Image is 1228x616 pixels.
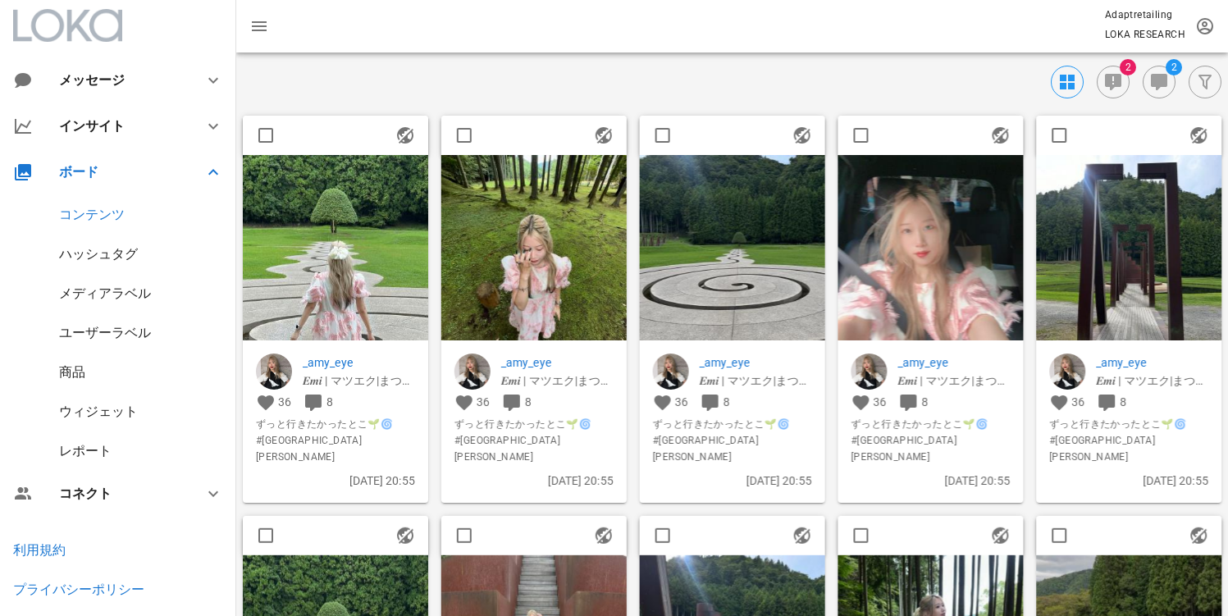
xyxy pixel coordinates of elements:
span: バッジ [1166,59,1182,75]
span: ずっと行きたかったとこ🌱🌀 [1049,416,1208,432]
img: 1484589561487519_17981984801876060_5354943424706349585_n.jpg [243,155,428,340]
p: 𝑬𝒎𝒊 | マツエク|まつ毛パーマ|アイブロウ|美容|元町|三宮|神戸| eyelash artist [501,372,614,390]
a: ハッシュタグ [59,246,138,262]
img: 1484592560552786_17981984864876060_2781600593587412104_n.jpg [838,155,1023,340]
span: 36 [477,395,490,408]
span: ずっと行きたかったとこ🌱🌀 [256,416,415,432]
a: _amy_eye [1096,354,1208,372]
span: ずっと行きたかったとこ🌱🌀 [851,416,1010,432]
a: _amy_eye [501,354,614,372]
p: [DATE] 20:55 [1049,472,1208,490]
a: 利用規約 [13,542,66,558]
span: #[GEOGRAPHIC_DATA][PERSON_NAME] [1049,432,1208,465]
div: メッセージ [59,72,177,88]
span: #[GEOGRAPHIC_DATA][PERSON_NAME] [256,432,415,465]
span: 8 [1120,395,1126,408]
img: _amy_eye [1049,354,1085,390]
p: 𝑬𝒎𝒊 | マツエク|まつ毛パーマ|アイブロウ|美容|元町|三宮|神戸| eyelash artist [303,372,415,390]
p: 𝑬𝒎𝒊 | マツエク|まつ毛パーマ|アイブロウ|美容|元町|三宮|神戸| eyelash artist [700,372,812,390]
img: _amy_eye [851,354,887,390]
span: 36 [675,395,688,408]
a: プライバシーポリシー [13,582,144,597]
a: メディアラベル [59,285,151,301]
a: レポート [59,443,112,459]
p: [DATE] 20:55 [256,472,415,490]
p: 𝑬𝒎𝒊 | マツエク|まつ毛パーマ|アイブロウ|美容|元町|三宮|神戸| eyelash artist [897,372,1010,390]
a: _amy_eye [700,354,812,372]
span: #[GEOGRAPHIC_DATA][PERSON_NAME] [454,432,614,465]
a: コンテンツ [59,207,125,222]
span: ずっと行きたかったとこ🌱🌀 [454,416,614,432]
p: [DATE] 20:55 [851,472,1010,490]
span: 36 [1071,395,1084,408]
a: _amy_eye [303,354,415,372]
span: 8 [326,395,333,408]
span: 36 [874,395,887,408]
a: ユーザーラベル [59,325,151,340]
p: 𝑬𝒎𝒊 | マツエク|まつ毛パーマ|アイブロウ|美容|元町|三宮|神戸| eyelash artist [1096,372,1208,390]
span: ずっと行きたかったとこ🌱🌀 [653,416,812,432]
img: _amy_eye [454,354,491,390]
img: 1484593559853834_17981984951876060_2360710341939581092_n.jpg [1036,155,1221,340]
p: [DATE] 20:55 [454,472,614,490]
a: ウィジェット [59,404,138,419]
a: 商品 [59,364,85,380]
div: ボード [59,164,184,180]
img: _amy_eye [256,354,292,390]
img: _amy_eye [653,354,689,390]
span: 8 [921,395,928,408]
div: インサイト [59,118,184,134]
p: [DATE] 20:55 [653,472,812,490]
span: 8 [723,395,729,408]
img: 1484590560078744_17981984813876060_773564424572537035_n.jpg [441,155,627,340]
a: _amy_eye [897,354,1010,372]
p: Adaptretailing [1105,7,1185,23]
span: 36 [278,395,291,408]
span: #[GEOGRAPHIC_DATA][PERSON_NAME] [851,432,1010,465]
span: バッジ [1120,59,1136,75]
span: #[GEOGRAPHIC_DATA][PERSON_NAME] [653,432,812,465]
span: 8 [524,395,531,408]
img: 1484591560453603_17981984852876060_2377172800123640721_n.jpg [640,155,825,340]
p: LOKA RESEARCH [1105,26,1185,43]
div: コネクト [59,486,184,501]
